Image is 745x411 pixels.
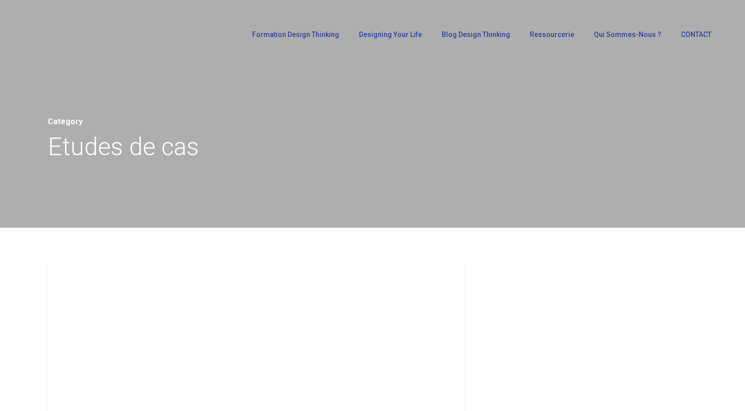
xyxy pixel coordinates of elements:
a: CONTACT [676,31,716,38]
span: Category [48,117,83,126]
span: Blog Design Thinking [442,31,510,38]
a: Ressourcerie [525,31,579,38]
a: Qui sommes-nous ? [589,31,666,38]
a: Formation Design Thinking [247,31,344,38]
a: Etudes de cas [272,270,337,282]
a: Etudes de cas [487,270,552,282]
span: Ressourcerie [530,31,574,38]
span: Designing Your Life [359,31,422,38]
span: CONTACT [681,31,712,38]
a: Blog Design Thinking [437,31,515,38]
a: Etudes de cas [58,270,122,282]
h1: Etudes de cas [48,130,698,164]
span: Formation Design Thinking [252,31,339,38]
a: Designing Your Life [354,31,427,38]
span: Qui sommes-nous ? [594,31,661,38]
